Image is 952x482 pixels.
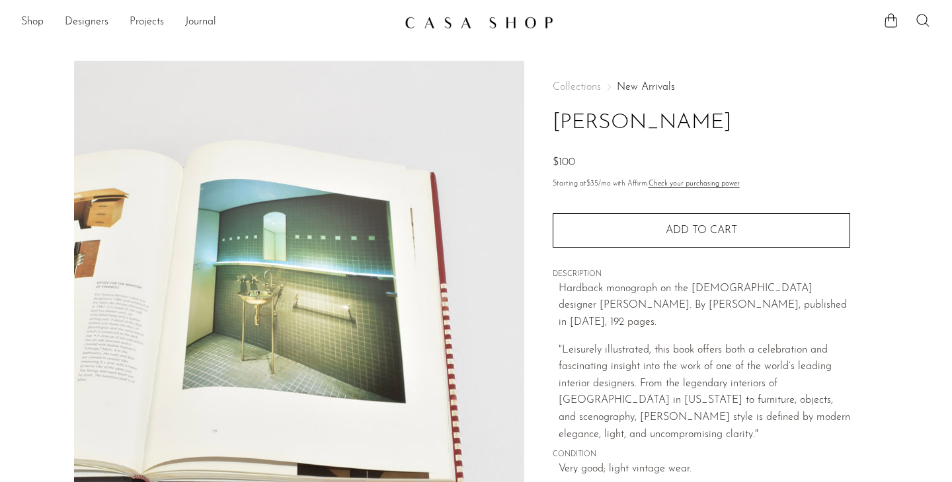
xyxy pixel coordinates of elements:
h1: [PERSON_NAME] [553,106,850,140]
span: DESCRIPTION [553,269,850,281]
a: Check your purchasing power - Learn more about Affirm Financing (opens in modal) [649,180,740,188]
span: Add to cart [666,225,737,236]
span: $35 [586,180,598,188]
span: CONDITION [553,449,850,461]
a: New Arrivals [617,82,675,92]
ul: NEW HEADER MENU [21,11,394,34]
a: Journal [185,14,216,31]
nav: Desktop navigation [21,11,394,34]
span: Very good; light vintage wear. [559,461,850,478]
a: Designers [65,14,108,31]
a: Projects [130,14,164,31]
p: Starting at /mo with Affirm. [553,178,850,190]
span: $100 [553,157,575,168]
button: Add to cart [553,213,850,248]
a: Shop [21,14,44,31]
nav: Breadcrumbs [553,82,850,92]
p: Hardback monograph on the [DEMOGRAPHIC_DATA] designer [PERSON_NAME]. By [PERSON_NAME], published ... [559,281,850,331]
p: "Leisurely illustrated, this book offers both a celebration and fascinating insight into the work... [559,342,850,444]
span: Collections [553,82,601,92]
